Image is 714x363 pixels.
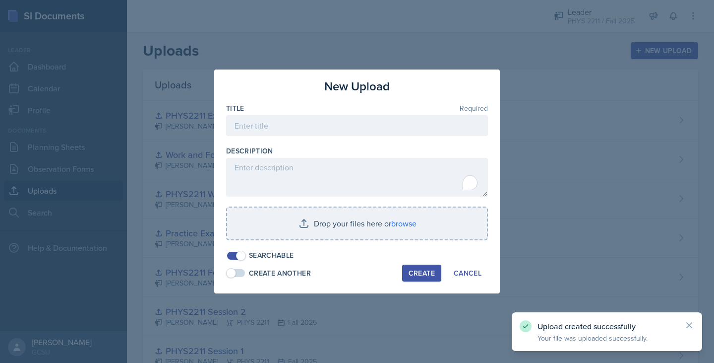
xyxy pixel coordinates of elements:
[226,103,244,113] label: Title
[324,77,390,95] h3: New Upload
[226,146,273,156] label: Description
[409,269,435,277] div: Create
[249,250,294,261] div: Searchable
[447,265,488,282] button: Cancel
[460,105,488,112] span: Required
[402,265,441,282] button: Create
[537,333,676,343] p: Your file was uploaded successfully.
[226,158,488,197] textarea: To enrich screen reader interactions, please activate Accessibility in Grammarly extension settings
[249,268,311,279] div: Create Another
[226,115,488,136] input: Enter title
[537,321,676,331] p: Upload created successfully
[454,269,481,277] div: Cancel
